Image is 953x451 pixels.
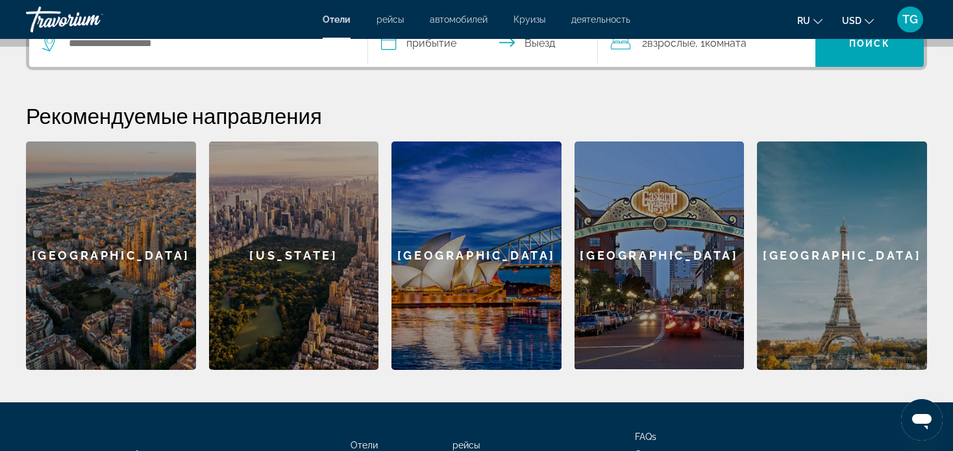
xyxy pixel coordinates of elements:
h2: Рекомендуемые направления [26,103,927,128]
a: Отели [351,440,378,450]
span: 2 [642,34,695,53]
span: USD [842,16,861,26]
a: Barcelona[GEOGRAPHIC_DATA] [26,141,196,370]
span: Комната [705,37,747,49]
a: San Diego[GEOGRAPHIC_DATA] [575,141,745,370]
button: User Menu [893,6,927,33]
a: Круизы [514,14,545,25]
button: Travelers: 2 adults, 0 children [598,20,815,67]
a: Отели [323,14,351,25]
a: New York[US_STATE] [209,141,379,370]
div: [GEOGRAPHIC_DATA] [575,141,745,369]
a: Paris[GEOGRAPHIC_DATA] [757,141,927,370]
a: Sydney[GEOGRAPHIC_DATA] [391,141,562,370]
a: рейсы [452,440,480,450]
iframe: Schaltfläche zum Öffnen des Messaging-Fensters [901,399,943,441]
span: Взрослые [647,37,695,49]
a: рейсы [377,14,404,25]
a: FAQs [635,432,656,442]
div: [US_STATE] [209,141,379,370]
button: Change currency [842,11,874,30]
span: TG [902,13,918,26]
div: [GEOGRAPHIC_DATA] [26,141,196,370]
span: ru [797,16,810,26]
a: Travorium [26,3,156,36]
button: Change language [797,11,823,30]
button: Search [815,20,924,67]
span: Поиск [849,38,890,49]
div: Search widget [29,20,924,67]
input: Search hotel destination [68,34,348,53]
a: деятельность [571,14,630,25]
div: [GEOGRAPHIC_DATA] [391,141,562,370]
button: Select check in and out date [368,20,599,67]
a: автомобилей [430,14,488,25]
span: , 1 [695,34,747,53]
div: [GEOGRAPHIC_DATA] [757,141,927,370]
